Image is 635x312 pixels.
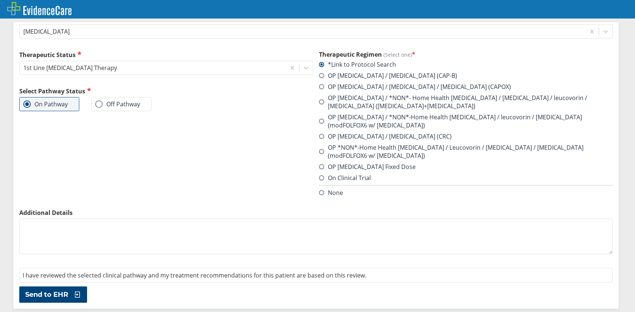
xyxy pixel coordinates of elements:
label: OP [MEDICAL_DATA] / [MEDICAL_DATA] / [MEDICAL_DATA] (CAPOX) [319,83,511,91]
label: OP [MEDICAL_DATA] / [MEDICAL_DATA] (CRC) [319,132,452,140]
label: Additional Details [19,209,613,217]
label: OP [MEDICAL_DATA] / *NON*-Home Health [MEDICAL_DATA] / leucovorin / [MEDICAL_DATA] (modFOLFOX6 w/... [319,113,613,129]
label: On Clinical Trial [319,174,371,182]
label: OP *NON*-Home Health [MEDICAL_DATA] / Leucovorin / [MEDICAL_DATA] / [MEDICAL_DATA] (modFOLFOX6 w/... [319,143,613,160]
label: On Pathway [23,100,68,108]
label: OP [MEDICAL_DATA] / [MEDICAL_DATA] (CAP-B) [319,72,457,80]
label: Off Pathway [95,100,140,108]
label: Therapeutic Status [19,50,313,59]
h3: Therapeutic Regimen [319,50,613,59]
label: OP [MEDICAL_DATA] Fixed Dose [319,163,416,171]
div: 1st Line [MEDICAL_DATA] Therapy [23,64,117,72]
span: I have reviewed the selected clinical pathway and my treatment recommendations for this patient a... [23,271,366,279]
span: (Select one) [383,51,412,58]
img: EvidenceCare [7,2,72,15]
h2: Select Pathway Status [19,87,313,95]
span: Send to EHR [25,290,68,299]
label: OP [MEDICAL_DATA] / *NON*- Home Health [MEDICAL_DATA] / [MEDICAL_DATA] / leucovorin / [MEDICAL_DA... [319,94,613,110]
div: [MEDICAL_DATA] [23,27,70,36]
label: None [319,189,343,197]
label: *Link to Protocol Search [319,60,396,69]
button: Send to EHR [19,286,87,303]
